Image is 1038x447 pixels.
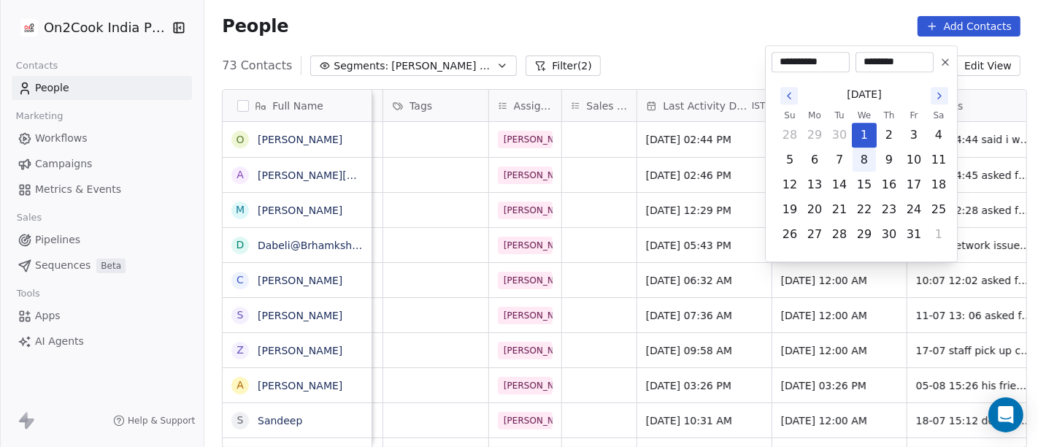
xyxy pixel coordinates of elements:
[926,108,951,123] th: Saturday
[778,148,801,172] button: Sunday, October 5th, 2025
[902,198,926,221] button: Friday, October 24th, 2025
[902,148,926,172] button: Friday, October 10th, 2025
[927,148,950,172] button: Saturday, October 11th, 2025
[847,87,881,102] span: [DATE]
[902,123,926,147] button: Friday, October 3rd, 2025
[877,123,901,147] button: Thursday, October 2nd, 2025
[828,223,851,246] button: Tuesday, October 28th, 2025
[877,223,901,246] button: Thursday, October 30th, 2025
[777,108,951,247] table: October 2025
[853,198,876,221] button: Wednesday, October 22nd, 2025
[927,173,950,196] button: Saturday, October 18th, 2025
[803,123,826,147] button: Monday, September 29th, 2025
[828,198,851,221] button: Tuesday, October 21st, 2025
[877,108,901,123] th: Thursday
[803,148,826,172] button: Monday, October 6th, 2025
[852,108,877,123] th: Wednesday
[877,173,901,196] button: Thursday, October 16th, 2025
[828,123,851,147] button: Tuesday, September 30th, 2025
[853,173,876,196] button: Wednesday, October 15th, 2025
[777,108,802,123] th: Sunday
[902,223,926,246] button: Friday, October 31st, 2025
[927,223,950,246] button: Saturday, November 1st, 2025
[803,223,826,246] button: Monday, October 27th, 2025
[778,123,801,147] button: Sunday, September 28th, 2025
[778,223,801,246] button: Sunday, October 26th, 2025
[853,223,876,246] button: Wednesday, October 29th, 2025
[778,198,801,221] button: Sunday, October 19th, 2025
[778,173,801,196] button: Sunday, October 12th, 2025
[853,148,876,172] button: Wednesday, October 8th, 2025
[827,108,852,123] th: Tuesday
[901,108,926,123] th: Friday
[802,108,827,123] th: Monday
[828,173,851,196] button: Tuesday, October 14th, 2025
[877,148,901,172] button: Thursday, October 9th, 2025
[927,123,950,147] button: Saturday, October 4th, 2025
[803,198,826,221] button: Monday, October 20th, 2025
[828,148,851,172] button: Tuesday, October 7th, 2025
[902,173,926,196] button: Friday, October 17th, 2025
[803,173,826,196] button: Monday, October 13th, 2025
[927,198,950,221] button: Saturday, October 25th, 2025
[931,87,948,104] button: Go to the Next Month
[877,198,901,221] button: Thursday, October 23rd, 2025
[780,87,798,104] button: Go to the Previous Month
[853,123,876,147] button: Today, Wednesday, October 1st, 2025, selected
